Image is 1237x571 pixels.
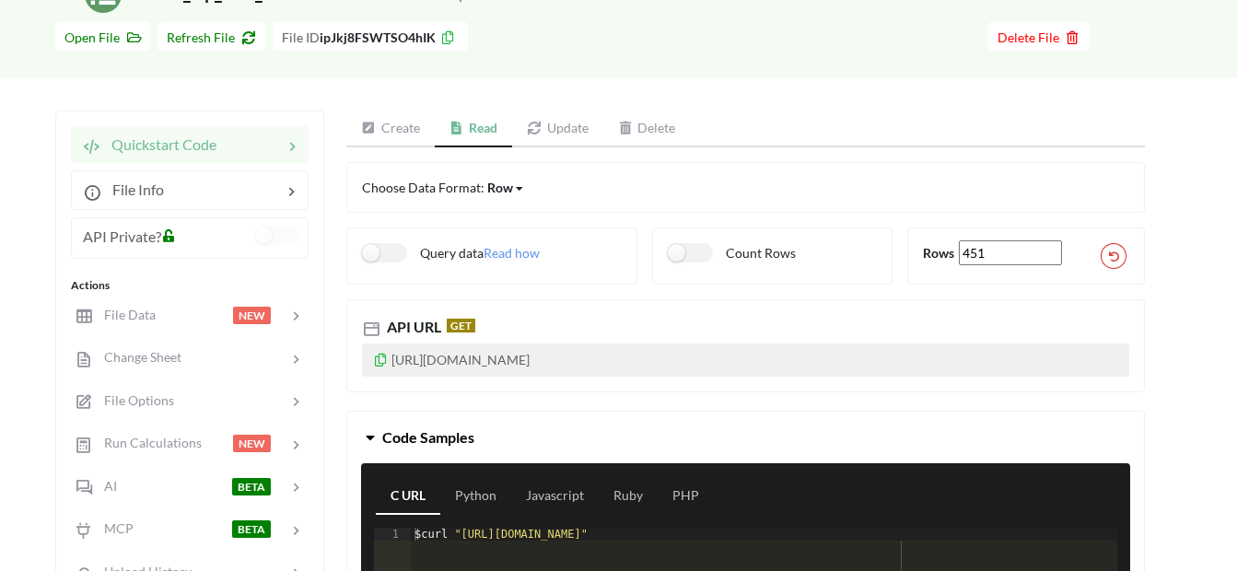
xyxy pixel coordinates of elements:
[599,478,658,515] a: Ruby
[55,22,150,51] button: Open File
[487,178,513,197] div: Row
[362,180,525,195] span: Choose Data Format:
[923,245,954,261] b: Rows
[374,528,411,541] div: 1
[362,344,1129,377] p: [URL][DOMAIN_NAME]
[101,181,164,198] span: File Info
[658,478,714,515] a: PHP
[158,22,265,51] button: Refresh File
[447,319,475,332] span: GET
[362,243,484,262] label: Query data
[232,478,271,495] span: BETA
[64,29,141,45] span: Open File
[93,520,134,536] span: MCP
[93,478,117,494] span: AI
[83,227,161,245] span: API Private?
[346,111,435,147] a: Create
[93,349,181,365] span: Change Sheet
[440,478,511,515] a: Python
[282,29,320,45] span: File ID
[347,412,1144,463] button: Code Samples
[233,307,271,324] span: NEW
[376,478,440,515] a: C URL
[603,111,691,147] a: Delete
[998,29,1080,45] span: Delete File
[232,520,271,538] span: BETA
[93,435,202,450] span: Run Calculations
[988,22,1090,51] button: Delete File
[93,392,174,408] span: File Options
[383,318,441,335] span: API URL
[435,111,513,147] a: Read
[511,478,599,515] a: Javascript
[71,277,309,294] div: Actions
[100,135,216,153] span: Quickstart Code
[484,245,540,261] span: Read how
[668,243,796,262] label: Count Rows
[320,29,436,45] b: ipJkj8FSWTSO4hIK
[233,435,271,452] span: NEW
[512,111,603,147] a: Update
[93,307,156,322] span: File Data
[167,29,256,45] span: Refresh File
[382,428,474,446] span: Code Samples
